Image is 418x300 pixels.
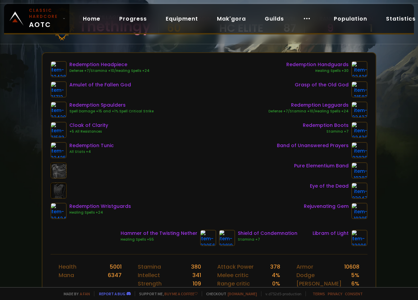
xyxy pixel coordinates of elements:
img: item-22819 [219,230,235,246]
small: Classic Hardcore [29,7,60,20]
div: Stamina +7 [303,129,349,134]
div: Healing Spells +55 [121,237,197,242]
div: Stamina +7 [238,237,297,242]
a: Consent [345,291,363,296]
div: Amulet of the Fallen God [69,81,131,88]
img: item-22424 [51,203,67,219]
div: Healing Spells +30 [286,68,349,74]
div: Redemption Legguards [268,102,349,109]
div: 6347 [108,271,122,279]
div: Eye of the Dead [310,183,349,190]
div: Redemption Handguards [286,61,349,68]
img: item-22430 [351,122,367,138]
div: Hammer of the Twisting Nether [121,230,197,237]
img: item-22428 [51,61,67,77]
a: Report a bug [99,291,125,296]
div: Stamina [138,263,161,271]
img: item-23056 [200,230,216,246]
div: Spell Damage +15 and +1% Spell Critical Strike [69,109,154,114]
img: item-23047 [351,183,367,199]
div: +5 All Resistances [69,129,108,134]
div: Defense +7/Stamina +10/Healing Spells +24 [69,68,150,74]
img: item-22425 [51,142,67,158]
div: Redemption Spaulders [69,102,154,109]
div: Pure Elementium Band [294,162,349,169]
div: Grasp of the Old God [295,81,349,88]
div: Redemption Wristguards [69,203,131,210]
span: Support me, [135,291,198,296]
div: 378 [270,263,280,271]
div: Redemption Headpiece [69,61,150,68]
div: Cloak of Clarity [69,122,108,129]
a: Population [328,12,373,26]
a: Equipment [160,12,203,26]
span: v. d752d5 - production [261,291,301,296]
img: item-19382 [351,162,367,179]
div: Armor [296,263,313,271]
div: 380 [191,263,201,271]
div: Dodge [296,271,315,279]
div: 109 [193,279,201,288]
div: Range critic [217,279,250,288]
div: Strength [138,279,162,288]
div: Mana [59,271,74,279]
div: 10608 [344,263,359,271]
a: Privacy [328,291,342,296]
div: 6 % [351,279,359,288]
img: item-22429 [51,102,67,118]
div: All Stats +4 [69,149,114,155]
div: Shield of Condemnation [238,230,297,237]
a: Guilds [259,12,289,26]
a: [DOMAIN_NAME] [228,291,257,296]
img: item-21582 [351,81,367,98]
a: Buy me a coffee [164,291,198,296]
img: item-19395 [351,203,367,219]
img: item-23006 [351,230,367,246]
span: Checkout [202,291,257,296]
span: AOTC [29,7,60,30]
img: item-21712 [51,81,67,98]
div: 4 % [272,271,280,279]
img: item-22427 [351,102,367,118]
span: Made by [60,291,90,296]
div: Melee critic [217,271,249,279]
div: Rejuvenating Gem [304,203,349,210]
a: Classic HardcoreAOTC [4,4,69,33]
div: Healing Spells +24 [69,210,131,215]
img: item-22939 [351,142,367,158]
div: Health [59,263,76,271]
img: item-22426 [351,61,367,77]
a: a fan [80,291,90,296]
a: Progress [114,12,152,26]
div: 341 [192,271,201,279]
div: Attack Power [217,263,254,271]
a: Mak'gora [212,12,251,26]
div: 0 % [272,279,280,288]
div: Libram of Light [313,230,349,237]
div: 5001 [110,263,122,271]
img: item-21583 [51,122,67,138]
div: Intellect [138,271,160,279]
div: Defense +7/Stamina +10/Healing Spells +24 [268,109,349,114]
div: [PERSON_NAME] [296,279,342,288]
div: 5 % [351,271,359,279]
a: Home [77,12,106,26]
div: Redemption Boots [303,122,349,129]
div: Redemption Tunic [69,142,114,149]
a: Terms [313,291,325,296]
div: Band of Unanswered Prayers [277,142,349,149]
